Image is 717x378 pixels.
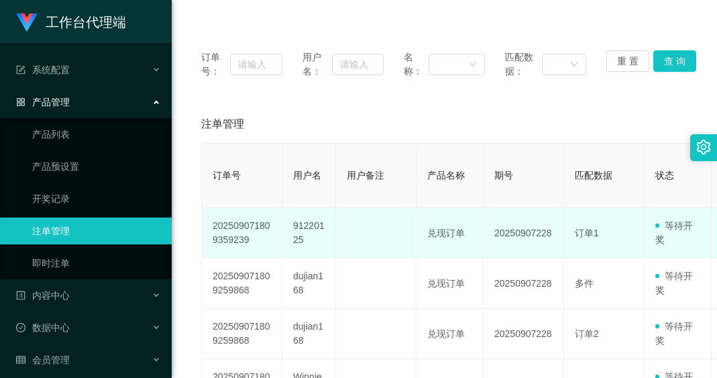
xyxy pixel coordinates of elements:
[696,140,711,154] i: 图标: setting
[653,50,696,72] button: 查 询
[570,60,578,70] i: 图标: down
[606,50,649,72] button: 重 置
[16,291,25,300] i: 图标: profile
[655,220,693,245] span: 等待开奖
[16,13,38,32] img: logo.9652507e.png
[46,1,126,44] h1: 工作台代理端
[484,208,564,258] td: 20250907228
[16,65,25,75] i: 图标: form
[32,153,161,180] a: 产品预设置
[16,290,70,301] span: 内容中心
[347,170,384,181] span: 用户备注
[202,258,282,309] td: 202509071809259868
[282,309,336,359] td: dujian168
[469,60,477,70] i: 图标: down
[32,250,161,277] a: 即时注单
[16,355,70,365] span: 会员管理
[16,323,25,332] i: 图标: check-circle-o
[494,170,513,181] span: 期号
[16,97,70,107] span: 产品管理
[332,54,384,75] input: 请输入
[484,258,564,309] td: 20250907228
[32,121,161,148] a: 产品列表
[32,185,161,212] a: 开奖记录
[202,208,282,258] td: 202509071809359239
[282,208,336,258] td: 91220125
[16,64,70,75] span: 系统配置
[575,328,599,339] span: 订单2
[213,170,241,181] span: 订单号
[417,208,484,258] td: 兑现订单
[201,50,230,79] span: 订单号：
[16,322,70,333] span: 数据中心
[16,16,126,27] a: 工作台代理端
[16,97,25,107] i: 图标: appstore-o
[655,271,693,295] span: 等待开奖
[16,355,25,365] i: 图标: table
[484,309,564,359] td: 20250907228
[293,170,321,181] span: 用户名
[427,170,465,181] span: 产品名称
[230,54,282,75] input: 请输入
[282,258,336,309] td: dujian168
[32,218,161,244] a: 注单管理
[655,321,693,346] span: 等待开奖
[505,50,542,79] span: 匹配数据：
[575,228,599,238] span: 订单1
[417,309,484,359] td: 兑现订单
[201,116,244,132] span: 注单管理
[202,309,282,359] td: 202509071809259868
[302,50,332,79] span: 用户名：
[655,170,674,181] span: 状态
[404,50,429,79] span: 名称：
[575,278,594,289] span: 多件
[575,170,612,181] span: 匹配数据
[417,258,484,309] td: 兑现订单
